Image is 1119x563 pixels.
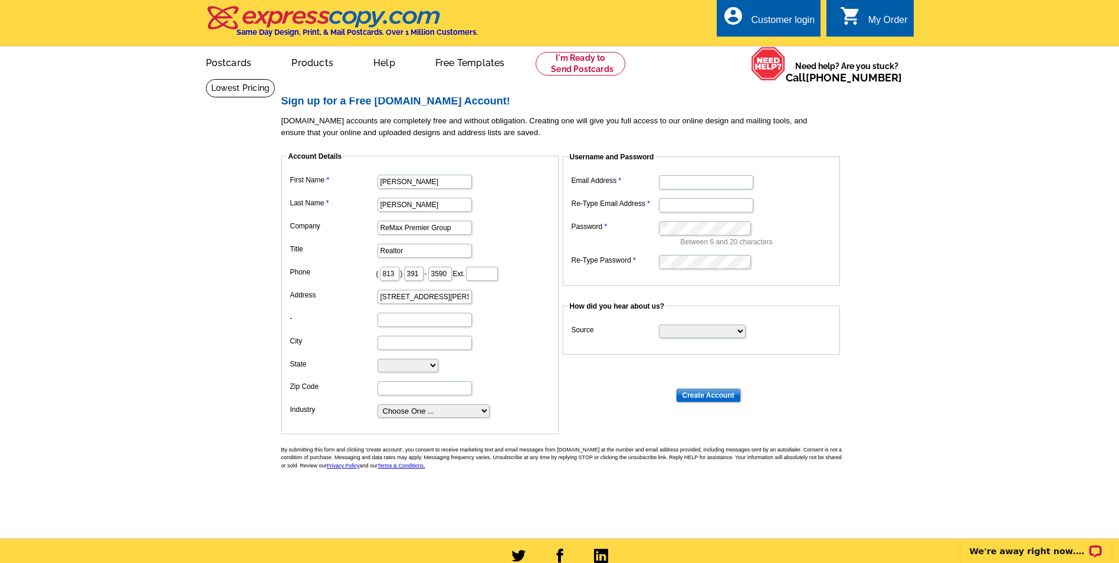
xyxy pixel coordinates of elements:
[572,175,658,186] label: Email Address
[281,95,848,108] h2: Sign up for a Free [DOMAIN_NAME] Account!
[290,404,376,415] label: Industry
[281,115,848,139] p: [DOMAIN_NAME] accounts are completely free and without obligation. Creating one will give you ful...
[723,13,815,28] a: account_circle Customer login
[840,13,908,28] a: shopping_cart My Order
[723,5,744,27] i: account_circle
[287,264,553,282] dd: ( ) - Ext.
[290,267,376,277] label: Phone
[273,48,352,76] a: Products
[290,244,376,254] label: Title
[572,221,658,232] label: Password
[290,290,376,300] label: Address
[206,14,478,37] a: Same Day Design, Print, & Mail Postcards. Over 1 Million Customers.
[290,198,376,208] label: Last Name
[868,15,908,31] div: My Order
[327,463,360,469] a: Privacy Policy
[416,48,524,76] a: Free Templates
[681,237,834,247] p: Between 6 and 20 characters
[572,255,658,266] label: Re-Type Password
[676,388,741,402] input: Create Account
[290,381,376,392] label: Zip Code
[287,151,343,162] legend: Account Details
[572,198,658,209] label: Re-Type Email Address
[786,60,908,84] span: Need help? Are you stuck?
[953,526,1119,563] iframe: LiveChat chat widget
[786,71,902,84] span: Call
[187,48,271,76] a: Postcards
[751,47,786,81] img: help
[569,301,666,312] legend: How did you hear about us?
[378,463,425,469] a: Terms & Conditions.
[840,5,861,27] i: shopping_cart
[290,175,376,185] label: First Name
[290,313,376,323] label: -
[569,152,655,162] legend: Username and Password
[751,15,815,31] div: Customer login
[806,71,902,84] a: [PHONE_NUMBER]
[281,446,848,470] p: By submitting this form and clicking 'create account', you consent to receive marketing text and ...
[237,28,478,37] h4: Same Day Design, Print, & Mail Postcards. Over 1 Million Customers.
[290,221,376,231] label: Company
[572,325,658,335] label: Source
[290,359,376,369] label: State
[355,48,414,76] a: Help
[290,336,376,346] label: City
